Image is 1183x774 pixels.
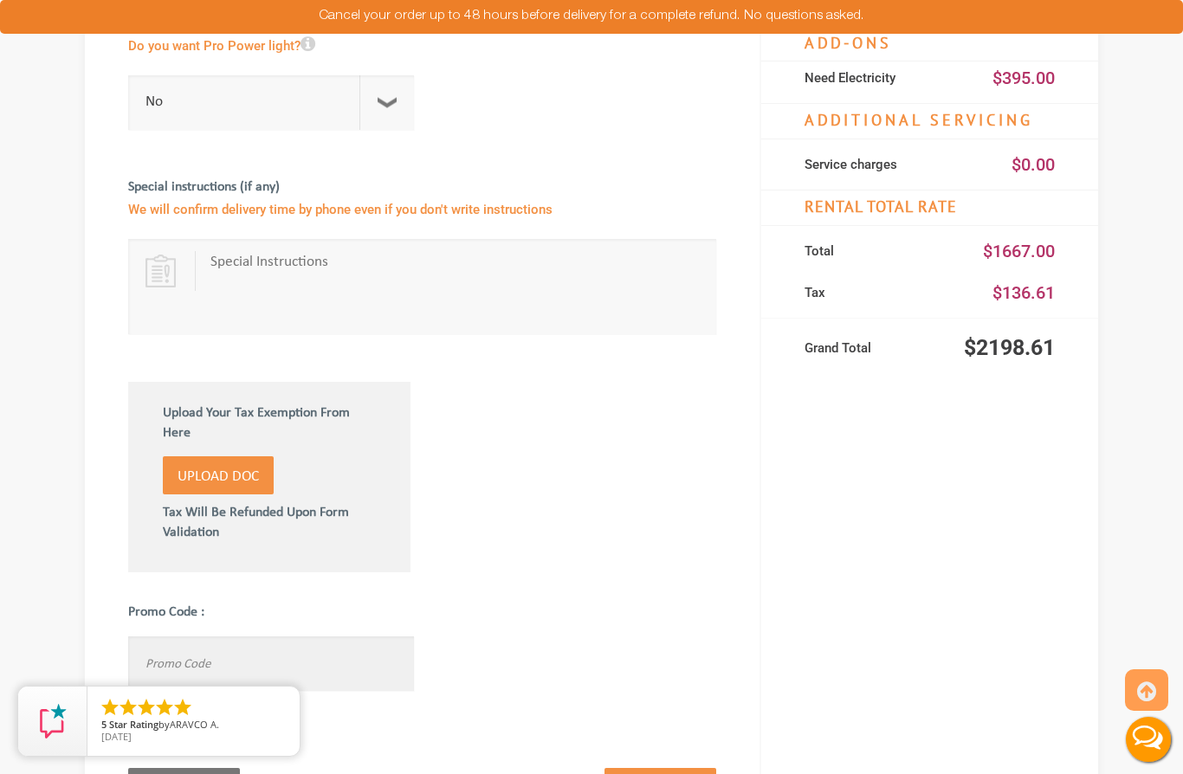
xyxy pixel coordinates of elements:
span: Upload Doc [178,469,259,484]
li:  [100,697,120,718]
li:  [136,697,157,718]
div: $136.61 [930,276,1056,309]
li:  [154,697,175,718]
span: by [101,719,286,732]
h4: RENTAL Total RATE [761,190,1098,226]
span: We will confirm delivery time by phone even if you don't write instructions [128,197,716,226]
span: Star Rating [109,718,158,731]
div: $0.00 [930,148,1056,181]
label: Pro Power Light [128,14,414,71]
div: Grand Total [805,332,930,364]
div: $2198.61 [930,332,1056,364]
span: Do you want Pro Power light? [128,34,414,62]
div: Total [805,235,930,268]
div: Service charges [805,148,930,181]
img: Review Rating [36,704,70,739]
div: Tax [805,276,930,309]
label: Upload Your Tax Exemption From Here [163,403,376,452]
div: $395.00 [930,61,1056,94]
li:  [118,697,139,718]
button: Live Chat [1114,705,1183,774]
h4: Additional Servicing [761,103,1098,139]
div: $1667.00 [930,235,1056,268]
span: ARAVCO A. [170,718,219,731]
div: Need Electricity [805,61,930,94]
label: Promo Code : [128,603,414,632]
li:  [172,697,193,718]
label: Tax Will Be Refunded Upon Form Validation [163,494,376,543]
label: Special instructions (if any) [128,177,716,235]
h4: Add-Ons [761,26,1098,62]
input: Promo Code [128,636,414,691]
span: [DATE] [101,730,132,743]
span: 5 [101,718,107,731]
